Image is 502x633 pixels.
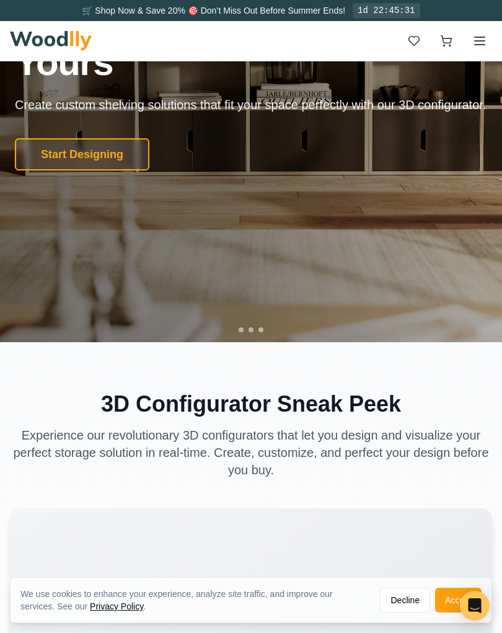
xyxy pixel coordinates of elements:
[15,138,149,170] button: Start Designing
[10,31,92,51] img: Woodlly
[10,392,492,417] h2: 3D Configurator Sneak Peek
[353,3,420,18] div: 1d 22:45:31
[460,591,490,621] div: Open Intercom Messenger
[435,588,482,613] button: Accept
[82,6,345,15] span: 🛒 Shop Now & Save 20% 🎯 Don’t Miss Out Before Summer Ends!
[380,588,430,613] button: Decline
[13,427,489,479] p: Experience our revolutionary 3D configurators that let you design and visualize your perfect stor...
[90,601,143,611] a: Privacy Policy
[15,7,487,81] h1: Custom Furniture, Made Yours
[20,588,370,613] div: We use cookies to enhance your experience, analyze site traffic, and improve our services. See our .
[15,96,487,113] p: Create custom shelving solutions that fit your space perfectly with our 3D configurator.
